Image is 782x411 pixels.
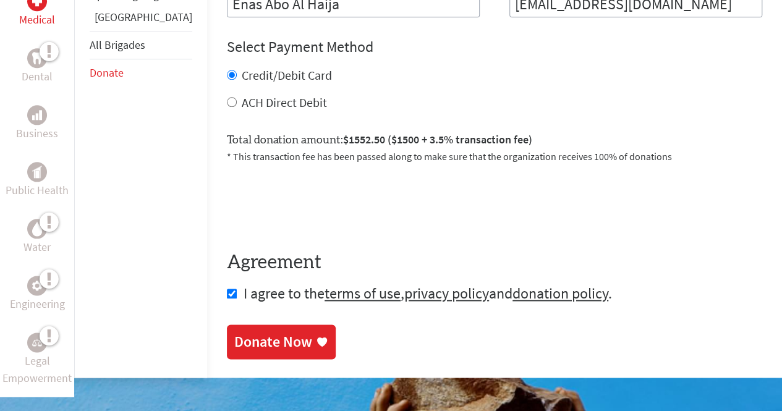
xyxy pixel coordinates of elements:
label: Total donation amount: [227,131,532,149]
a: Public HealthPublic Health [6,162,69,199]
span: $1552.50 ($1500 + 3.5% transaction fee) [343,132,532,146]
p: Water [23,239,51,256]
img: Business [32,110,42,120]
a: donation policy [512,284,608,303]
a: [GEOGRAPHIC_DATA] [95,10,192,24]
li: All Brigades [90,31,192,59]
div: Legal Empowerment [27,333,47,352]
a: EngineeringEngineering [10,276,65,313]
iframe: reCAPTCHA [227,179,415,227]
p: Medical [19,11,55,28]
a: Donate [90,66,124,80]
label: Credit/Debit Card [242,67,332,83]
img: Water [32,222,42,236]
div: Engineering [27,276,47,295]
a: terms of use [325,284,401,303]
h4: Agreement [227,252,762,274]
p: * This transaction fee has been passed along to make sure that the organization receives 100% of ... [227,149,762,164]
div: Water [27,219,47,239]
div: Donate Now [234,332,312,352]
span: I agree to the , and . [244,284,612,303]
li: Donate [90,59,192,87]
p: Legal Empowerment [2,352,72,387]
p: Dental [22,68,53,85]
p: Public Health [6,182,69,199]
a: All Brigades [90,38,145,52]
p: Engineering [10,295,65,313]
li: Guatemala [90,9,192,31]
h4: Select Payment Method [227,37,762,57]
a: DentalDental [22,48,53,85]
a: BusinessBusiness [16,105,58,142]
img: Public Health [32,166,42,178]
a: WaterWater [23,219,51,256]
a: Donate Now [227,324,336,359]
div: Business [27,105,47,125]
label: ACH Direct Debit [242,95,327,110]
a: Legal EmpowermentLegal Empowerment [2,333,72,387]
img: Engineering [32,281,42,290]
a: privacy policy [404,284,489,303]
p: Business [16,125,58,142]
img: Legal Empowerment [32,339,42,346]
div: Dental [27,48,47,68]
div: Public Health [27,162,47,182]
img: Dental [32,53,42,64]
